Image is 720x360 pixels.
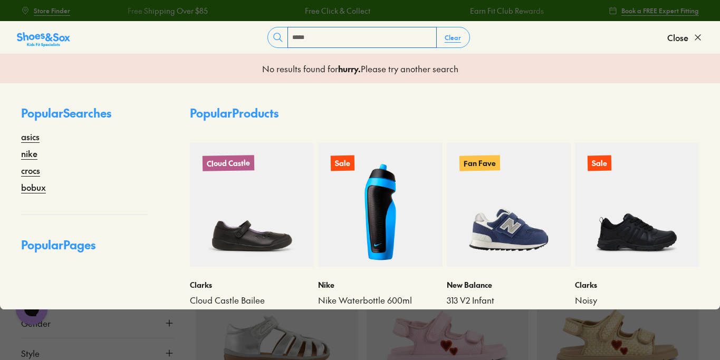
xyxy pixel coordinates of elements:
[21,164,40,177] a: crocs
[190,279,314,290] p: Clarks
[21,347,40,359] span: Style
[621,6,699,15] span: Book a FREE Expert Fitting
[318,143,442,267] a: Sale
[447,143,571,267] a: Fan Fave
[5,4,37,35] button: Open gorgias live chat
[609,1,699,20] a: Book a FREE Expert Fitting
[302,5,367,16] a: Free Click & Collect
[21,1,70,20] a: Store Finder
[21,147,37,160] a: nike
[575,279,699,290] p: Clarks
[588,155,611,171] p: Sale
[667,26,703,49] button: Close
[331,155,354,171] p: Sale
[21,308,175,338] button: Gender
[17,29,70,46] a: Shoes &amp; Sox
[459,155,500,171] p: Fan Fave
[190,104,279,122] p: Popular Products
[575,295,699,306] a: Noisy
[338,63,361,74] b: hurry .
[318,279,442,290] p: Nike
[436,28,469,47] button: Clear
[21,181,46,193] a: bobux
[21,130,40,143] a: asics
[124,5,205,16] a: Free Shipping Over $85
[318,295,442,306] a: Nike Waterbottle 600ml
[262,62,458,75] p: No results found for Please try another search
[190,143,314,267] a: Cloud Castle
[203,155,254,171] p: Cloud Castle
[575,143,699,267] a: Sale
[190,295,314,306] a: Cloud Castle Bailee
[21,104,148,130] p: Popular Searches
[467,5,541,16] a: Earn Fit Club Rewards
[17,31,70,48] img: SNS_Logo_Responsive.svg
[21,236,148,262] p: Popular Pages
[667,31,688,44] span: Close
[447,279,571,290] p: New Balance
[447,295,571,306] a: 313 V2 Infant
[34,6,70,15] span: Store Finder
